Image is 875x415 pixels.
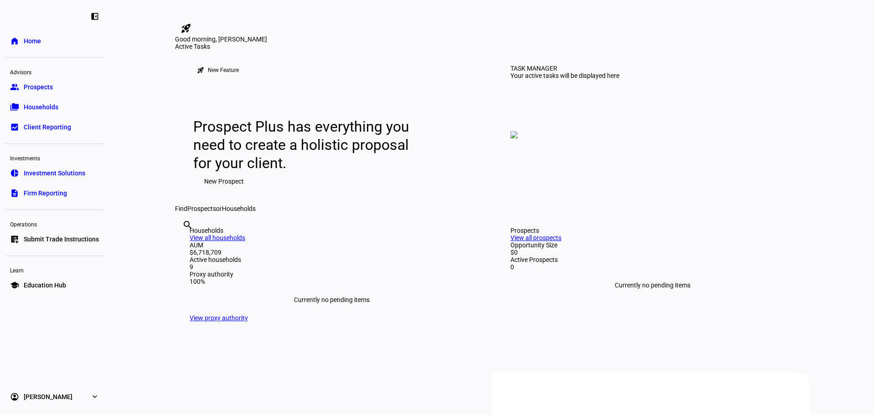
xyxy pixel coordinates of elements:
[5,184,104,202] a: descriptionFirm Reporting
[193,172,255,190] button: New Prospect
[24,392,72,401] span: [PERSON_NAME]
[175,43,809,50] div: Active Tasks
[510,234,561,241] a: View all prospects
[10,169,19,178] eth-mat-symbol: pie_chart
[5,217,104,230] div: Operations
[190,256,474,263] div: Active households
[24,36,41,46] span: Home
[190,234,245,241] a: View all households
[510,227,795,234] div: Prospects
[90,392,99,401] eth-mat-symbol: expand_more
[175,205,809,212] div: Find or
[5,78,104,96] a: groupProspects
[510,249,795,256] div: $0
[190,227,474,234] div: Households
[190,263,474,271] div: 9
[222,205,256,212] span: Households
[510,241,795,249] div: Opportunity Size
[190,278,474,285] div: 100%
[24,102,58,112] span: Households
[10,281,19,290] eth-mat-symbol: school
[10,82,19,92] eth-mat-symbol: group
[24,189,67,198] span: Firm Reporting
[510,65,557,72] div: TASK MANAGER
[510,131,518,138] img: empty-tasks.png
[204,172,244,190] span: New Prospect
[190,271,474,278] div: Proxy authority
[24,235,99,244] span: Submit Trade Instructions
[5,263,104,276] div: Learn
[175,36,809,43] div: Good morning, [PERSON_NAME]
[190,285,474,314] div: Currently no pending items
[208,67,239,74] div: New Feature
[10,392,19,401] eth-mat-symbol: account_circle
[10,189,19,198] eth-mat-symbol: description
[5,164,104,182] a: pie_chartInvestment Solutions
[24,169,85,178] span: Investment Solutions
[24,281,66,290] span: Education Hub
[510,72,619,79] div: Your active tasks will be displayed here
[187,205,216,212] span: Prospects
[510,256,795,263] div: Active Prospects
[10,36,19,46] eth-mat-symbol: home
[510,263,795,271] div: 0
[510,271,795,300] div: Currently no pending items
[197,67,204,74] mat-icon: rocket_launch
[10,123,19,132] eth-mat-symbol: bid_landscape
[190,241,474,249] div: AUM
[5,151,104,164] div: Investments
[182,220,193,231] mat-icon: search
[193,118,418,172] div: Prospect Plus has everything you need to create a holistic proposal for your client.
[180,23,191,34] mat-icon: rocket_launch
[5,98,104,116] a: folder_copyHouseholds
[24,123,71,132] span: Client Reporting
[5,65,104,78] div: Advisors
[10,102,19,112] eth-mat-symbol: folder_copy
[5,32,104,50] a: homeHome
[10,235,19,244] eth-mat-symbol: list_alt_add
[24,82,53,92] span: Prospects
[190,249,474,256] div: $6,718,709
[182,232,184,243] input: Enter name of prospect or household
[190,314,248,322] a: View proxy authority
[5,118,104,136] a: bid_landscapeClient Reporting
[90,12,99,21] eth-mat-symbol: left_panel_close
